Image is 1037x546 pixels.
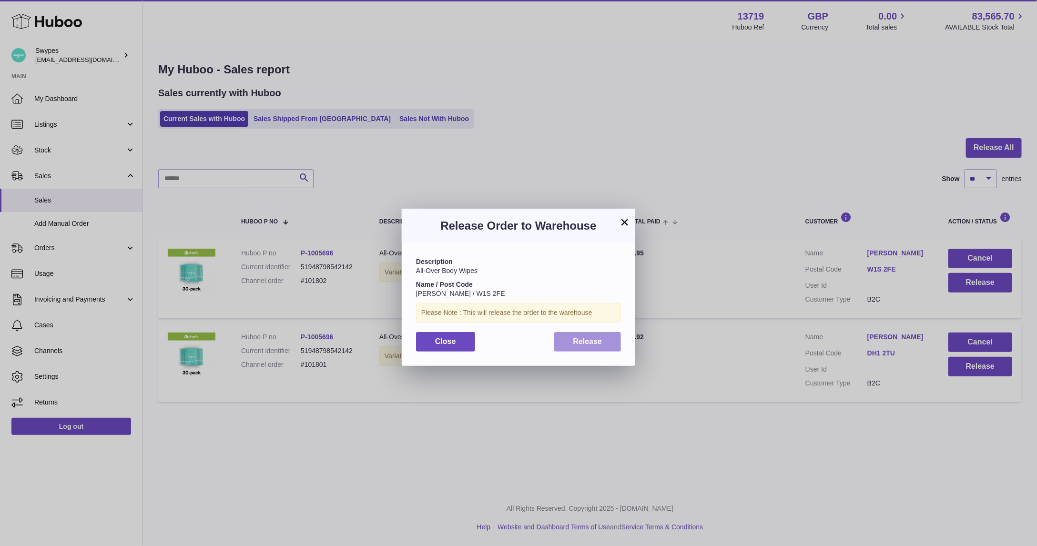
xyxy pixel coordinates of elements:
[573,337,602,345] span: Release
[619,216,630,228] button: ×
[416,267,478,274] span: All-Over Body Wipes
[416,303,621,323] div: Please Note : This will release the order to the warehouse
[416,218,621,233] h3: Release Order to Warehouse
[416,258,453,265] strong: Description
[435,337,456,345] span: Close
[416,332,475,352] button: Close
[554,332,621,352] button: Release
[416,290,505,297] span: [PERSON_NAME] / W1S 2FE
[416,281,473,288] strong: Name / Post Code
